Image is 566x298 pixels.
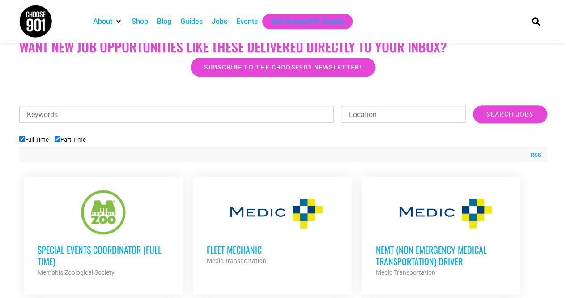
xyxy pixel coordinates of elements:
nav: Main nav [89,14,516,29]
strong: Medic Transportation [207,257,266,264]
input: Location [341,106,466,123]
h3: Fleet Mechanic [207,244,338,255]
div: About [89,14,127,29]
label: Part Time [55,136,86,143]
a: Special Events Coordinator (Full Time) Memphis Zoological Society [24,177,183,291]
input: Keywords [19,106,334,123]
a: Fleet Mechanic Medic Transportation [193,177,352,280]
h3: NEMT (Non Emergency Medical Transportation) Driver [375,244,507,267]
span: Subscribe to the Choose901 newsletter! [204,64,362,70]
a: About [93,16,112,27]
a: Shop [132,16,148,27]
a: RSS [526,151,541,160]
a: Blog [157,16,171,27]
strong: Memphis Zoological Society [38,269,115,276]
input: Full Time [19,136,25,142]
label: Full Time [19,136,49,143]
a: NEMT (Non Emergency Medical Transportation) Driver Medic Transportation [362,177,520,291]
h2: Want New Job Opportunities like these Delivered Directly to your Inbox? [19,39,547,55]
a: Get Choose901 Emails [271,16,344,27]
div: Search [528,14,543,29]
a: Events [236,16,258,27]
a: Jobs [212,16,227,27]
input: Search Jobs [473,105,547,123]
h3: Special Events Coordinator (Full Time) [38,244,169,267]
a: Subscribe to the Choose901 newsletter! [191,58,375,77]
a: Guides [180,16,203,27]
input: Part Time [55,136,60,142]
strong: Medic Transportation [375,269,435,276]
